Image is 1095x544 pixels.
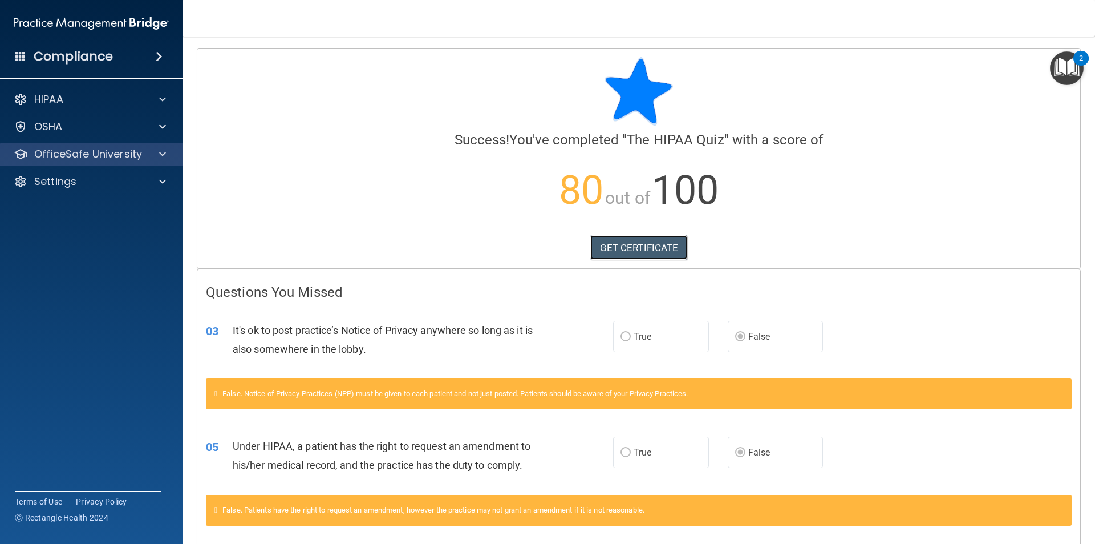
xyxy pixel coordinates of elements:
input: False [735,333,745,341]
input: True [620,333,631,341]
h4: Compliance [34,49,113,65]
div: 2 [1079,58,1083,73]
span: The HIPAA Quiz [627,132,724,148]
span: False [748,447,770,458]
span: 03 [206,324,218,338]
h4: You've completed " " with a score of [206,132,1072,147]
a: GET CERTIFICATE [590,235,688,260]
a: Privacy Policy [76,496,127,507]
p: OSHA [34,120,63,134]
span: False [748,331,770,342]
span: Success! [455,132,510,148]
input: True [620,449,631,457]
span: out of [605,188,650,208]
a: OfficeSafe University [14,147,166,161]
span: It's ok to post practice’s Notice of Privacy anywhere so long as it is also somewhere in the lobby. [233,324,533,355]
span: True [634,331,651,342]
p: OfficeSafe University [34,147,142,161]
span: 80 [559,167,603,213]
img: PMB logo [14,12,169,35]
span: True [634,447,651,458]
img: blue-star-rounded.9d042014.png [605,57,673,126]
span: 05 [206,440,218,454]
h4: Questions You Missed [206,285,1072,300]
button: Open Resource Center, 2 new notifications [1050,51,1084,85]
span: False. Patients have the right to request an amendment, however the practice may not grant an ame... [222,506,644,514]
a: HIPAA [14,92,166,106]
a: OSHA [14,120,166,134]
span: Ⓒ Rectangle Health 2024 [15,512,108,523]
input: False [735,449,745,457]
p: Settings [34,175,76,188]
span: False. Notice of Privacy Practices (NPP) must be given to each patient and not just posted. Patie... [222,389,688,398]
span: Under HIPAA, a patient has the right to request an amendment to his/her medical record, and the p... [233,440,530,471]
span: 100 [652,167,719,213]
p: HIPAA [34,92,63,106]
a: Terms of Use [15,496,62,507]
a: Settings [14,175,166,188]
iframe: Drift Widget Chat Controller [1038,465,1081,509]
